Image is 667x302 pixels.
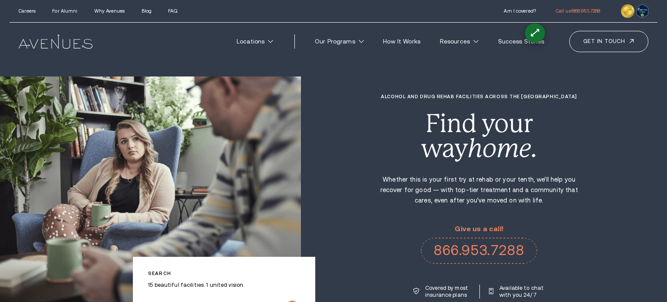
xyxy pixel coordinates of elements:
[19,8,36,13] a: Careers
[380,111,579,161] div: Find your way
[413,285,470,299] a: Covered by most insurance plans
[229,33,281,50] a: Locations
[636,6,648,13] a: Verify LegitScript Approval for www.avenuesrecovery.com
[636,4,648,17] img: Verify Approval for www.avenuesrecovery.com
[489,285,545,299] a: Available to chat with you 24/7
[504,8,535,13] a: Am I covered?
[468,134,537,163] i: home.
[148,271,300,276] p: Search
[528,27,542,40] div: ⟷
[421,225,537,233] p: Give us a call!
[380,94,579,100] h1: Alcohol and Drug Rehab Facilities across the [GEOGRAPHIC_DATA]
[433,33,486,50] a: Resources
[499,285,545,299] p: Available to chat with you 24/7
[376,33,428,50] a: How It Works
[148,282,300,289] p: 15 beautiful facilities. 1 united vision.
[52,8,77,13] a: For Alumni
[168,8,177,13] a: FAQ
[142,8,152,13] a: Blog
[556,8,600,13] a: Call us!866.953.7288
[380,174,579,206] p: Whether this is your first try at rehab or your tenth, we'll help you recover for good — with top...
[425,285,470,299] p: Covered by most insurance plans
[94,8,125,13] a: Why Avenues
[572,8,600,13] span: 866.953.7288
[307,33,371,50] a: Our Programs
[569,31,648,52] a: Get in touch
[490,33,551,50] a: Success Stories
[421,238,537,264] a: 866.953.7288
